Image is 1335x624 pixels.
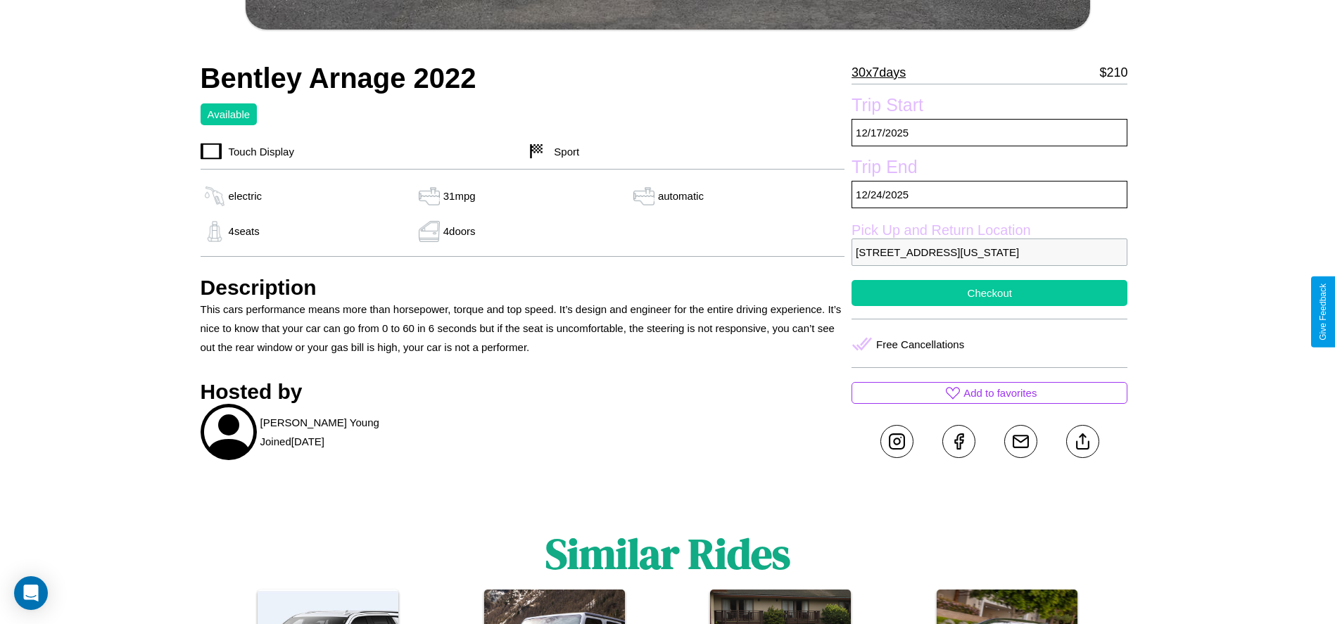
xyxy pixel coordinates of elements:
[547,142,579,161] p: Sport
[201,300,845,357] p: This cars performance means more than horsepower, torque and top speed. It’s design and engineer ...
[630,186,658,207] img: gas
[1099,61,1127,84] p: $ 210
[852,95,1127,119] label: Trip Start
[1318,284,1328,340] div: Give Feedback
[852,181,1127,208] p: 12 / 24 / 2025
[14,576,48,610] div: Open Intercom Messenger
[852,280,1127,306] button: Checkout
[201,380,845,404] h3: Hosted by
[229,222,260,241] p: 4 seats
[201,221,229,242] img: gas
[852,61,906,84] p: 30 x 7 days
[229,186,262,205] p: electric
[260,413,379,432] p: [PERSON_NAME] Young
[852,238,1127,266] p: [STREET_ADDRESS][US_STATE]
[443,222,476,241] p: 4 doors
[201,63,845,94] h2: Bentley Arnage 2022
[443,186,476,205] p: 31 mpg
[201,276,845,300] h3: Description
[222,142,294,161] p: Touch Display
[852,119,1127,146] p: 12 / 17 / 2025
[201,186,229,207] img: gas
[415,221,443,242] img: gas
[852,382,1127,404] button: Add to favorites
[208,105,251,124] p: Available
[852,222,1127,238] label: Pick Up and Return Location
[260,432,324,451] p: Joined [DATE]
[415,186,443,207] img: gas
[876,335,964,354] p: Free Cancellations
[852,157,1127,181] label: Trip End
[545,525,790,582] h1: Similar Rides
[963,383,1037,402] p: Add to favorites
[658,186,704,205] p: automatic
